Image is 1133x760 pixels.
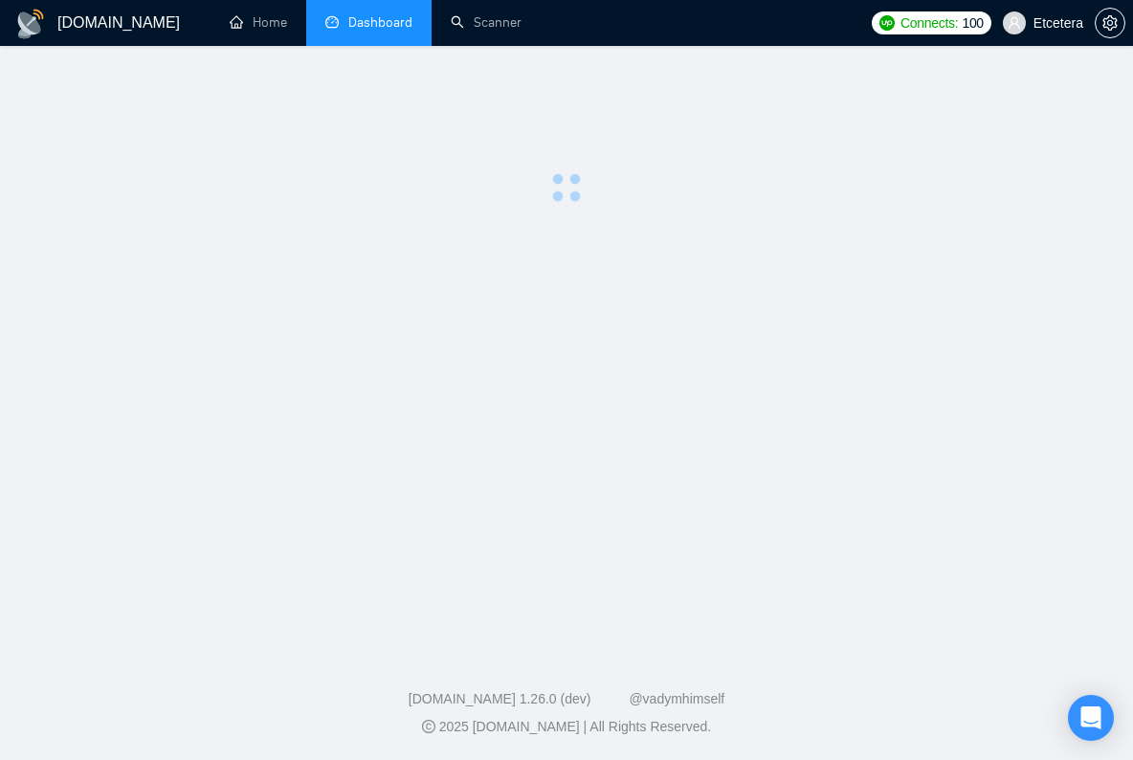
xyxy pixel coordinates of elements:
[1096,15,1124,31] span: setting
[325,15,339,29] span: dashboard
[1008,16,1021,30] span: user
[15,9,46,39] img: logo
[900,12,958,34] span: Connects:
[1095,8,1125,38] button: setting
[451,14,522,31] a: searchScanner
[1095,15,1125,31] a: setting
[15,717,1118,737] div: 2025 [DOMAIN_NAME] | All Rights Reserved.
[629,691,724,706] a: @vadymhimself
[879,15,895,31] img: upwork-logo.png
[348,14,412,31] span: Dashboard
[422,720,435,733] span: copyright
[230,14,287,31] a: homeHome
[1068,695,1114,741] div: Open Intercom Messenger
[409,691,591,706] a: [DOMAIN_NAME] 1.26.0 (dev)
[962,12,983,34] span: 100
